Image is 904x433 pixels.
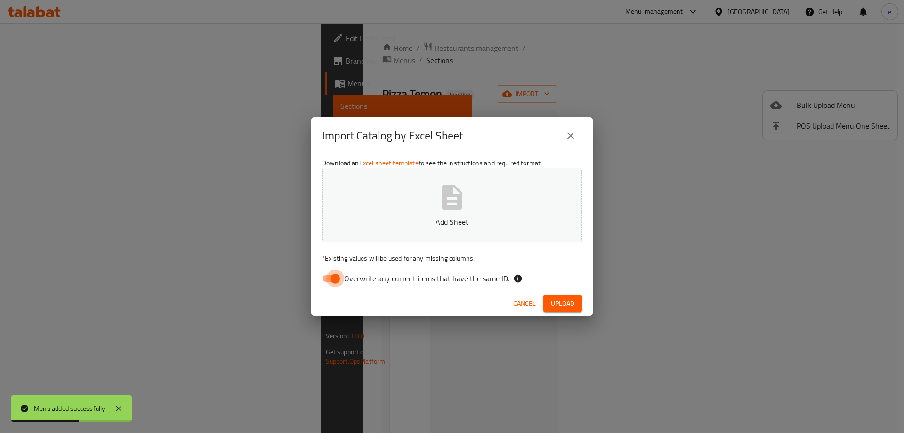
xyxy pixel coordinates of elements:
[513,274,523,283] svg: If the overwrite option isn't selected, then the items that match an existing ID will be ignored ...
[509,295,540,312] button: Cancel
[34,403,105,414] div: Menu added successfully
[311,155,593,291] div: Download an to see the instructions and required format.
[559,124,582,147] button: close
[551,298,574,310] span: Upload
[322,128,463,143] h2: Import Catalog by Excel Sheet
[359,157,419,169] a: Excel sheet template
[322,168,582,242] button: Add Sheet
[513,298,536,310] span: Cancel
[344,273,509,284] span: Overwrite any current items that have the same ID.
[337,216,567,228] p: Add Sheet
[543,295,582,312] button: Upload
[322,253,582,263] p: Existing values will be used for any missing columns.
